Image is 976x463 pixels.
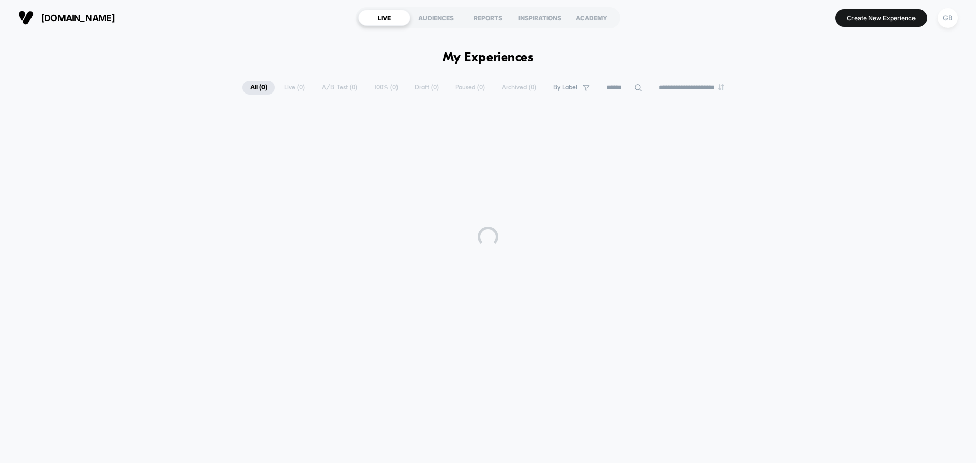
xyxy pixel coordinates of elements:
span: All ( 0 ) [242,81,275,95]
div: INSPIRATIONS [514,10,566,26]
button: [DOMAIN_NAME] [15,10,118,26]
span: [DOMAIN_NAME] [41,13,115,23]
div: LIVE [358,10,410,26]
div: AUDIENCES [410,10,462,26]
button: GB [935,8,961,28]
span: By Label [553,84,577,91]
div: REPORTS [462,10,514,26]
div: ACADEMY [566,10,618,26]
img: end [718,84,724,90]
h1: My Experiences [443,51,534,66]
button: Create New Experience [835,9,927,27]
img: Visually logo [18,10,34,25]
div: GB [938,8,958,28]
